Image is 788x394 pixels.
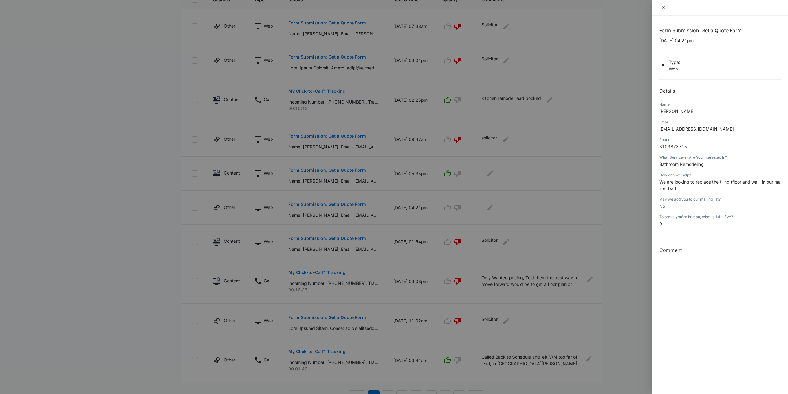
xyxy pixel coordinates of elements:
h2: Details [659,87,781,95]
h1: Form Submission: Get a Quote Form [659,27,781,34]
div: How can we help? [659,172,781,178]
div: Email [659,119,781,125]
span: [EMAIL_ADDRESS][DOMAIN_NAME] [659,126,734,131]
div: Name [659,102,781,107]
div: May we add you to our mailing list? [659,197,781,202]
p: [DATE] 04:21pm [659,37,781,44]
div: To prove you're human, what is 14 - five? [659,214,781,220]
p: Web [669,65,680,72]
span: [PERSON_NAME] [659,108,695,114]
span: 3103873715 [659,144,687,149]
span: Bathroom Remodeling [659,162,704,167]
span: We are looking to replace the tiling (floor and wall) in our master bath. [659,179,781,191]
p: Type : [669,59,680,65]
div: Phone [659,137,781,143]
h3: Comment [659,246,781,254]
span: 9 [659,221,662,226]
span: No [659,203,665,209]
button: Close [659,5,668,11]
div: What Service(s) Are You Interested In? [659,155,781,160]
span: close [661,5,666,10]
